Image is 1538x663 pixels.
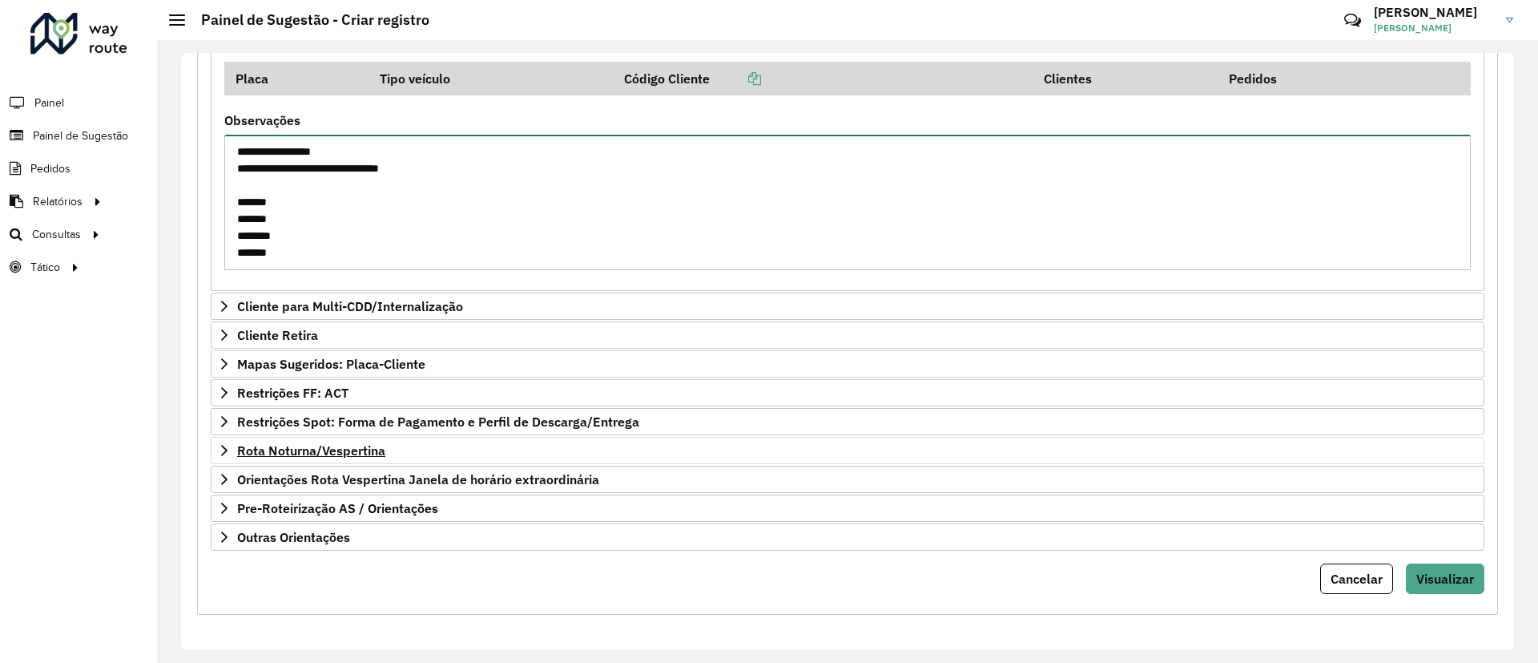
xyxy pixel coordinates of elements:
a: Copiar [710,71,761,87]
th: Pedidos [1218,62,1403,95]
span: Cliente para Multi-CDD/Internalização [237,300,463,313]
span: Pre-Roteirização AS / Orientações [237,502,438,515]
span: Restrições Spot: Forma de Pagamento e Perfil de Descarga/Entrega [237,415,639,428]
a: Orientações Rota Vespertina Janela de horário extraordinária [211,466,1484,493]
th: Placa [224,62,369,95]
h3: [PERSON_NAME] [1374,5,1494,20]
h2: Painel de Sugestão - Criar registro [185,11,429,29]
span: Pedidos [30,160,70,177]
button: Visualizar [1406,564,1484,594]
span: Tático [30,259,60,276]
th: Código Cliente [613,62,1033,95]
span: [PERSON_NAME] [1374,21,1494,35]
span: Rota Noturna/Vespertina [237,444,385,457]
a: Contato Rápido [1335,3,1370,38]
span: Orientações Rota Vespertina Janela de horário extraordinária [237,473,599,486]
span: Mapas Sugeridos: Placa-Cliente [237,358,425,370]
button: Cancelar [1320,564,1393,594]
span: Cliente Retira [237,329,318,342]
span: Visualizar [1416,571,1474,587]
a: Pre-Roteirização AS / Orientações [211,495,1484,522]
a: Rota Noturna/Vespertina [211,437,1484,464]
th: Clientes [1033,62,1218,95]
span: Painel [34,95,64,111]
a: Mapas Sugeridos: Placa-Cliente [211,350,1484,378]
a: Outras Orientações [211,524,1484,551]
span: Consultas [32,226,81,243]
span: Painel de Sugestão [33,127,128,144]
label: Observações [224,111,300,130]
a: Restrições FF: ACT [211,379,1484,406]
a: Cliente Retira [211,321,1484,349]
span: Outras Orientações [237,531,350,544]
a: Restrições Spot: Forma de Pagamento e Perfil de Descarga/Entrega [211,408,1484,435]
th: Tipo veículo [369,62,614,95]
span: Restrições FF: ACT [237,386,348,399]
a: Cliente para Multi-CDD/Internalização [211,293,1484,320]
span: Cancelar [1331,571,1383,587]
span: Relatórios [33,193,83,210]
